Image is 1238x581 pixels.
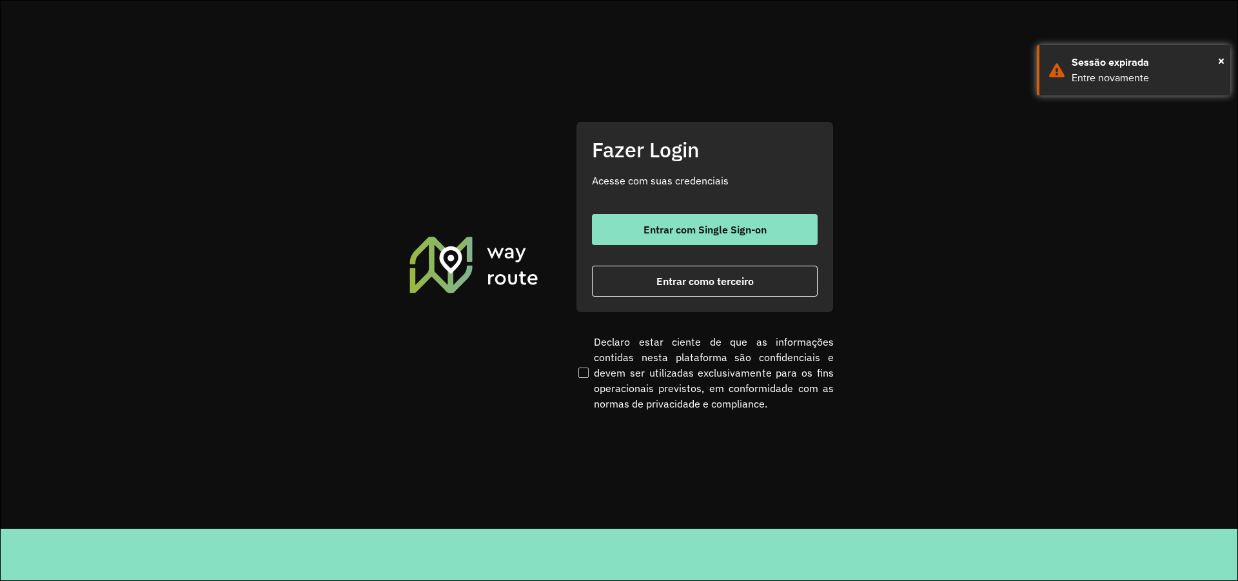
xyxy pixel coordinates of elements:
span: Entrar como terceiro [656,276,754,286]
div: Sessão expirada [1072,55,1221,70]
button: button [592,214,818,245]
label: Declaro estar ciente de que as informações contidas nesta plataforma são confidenciais e devem se... [576,334,834,411]
span: Entrar com Single Sign-on [644,224,767,235]
button: Close [1218,51,1224,70]
h2: Fazer Login [592,137,818,162]
span: × [1218,51,1224,70]
div: Entre novamente [1072,70,1221,86]
p: Acesse com suas credenciais [592,173,818,188]
img: Roteirizador AmbevTech [408,235,540,294]
button: button [592,266,818,297]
